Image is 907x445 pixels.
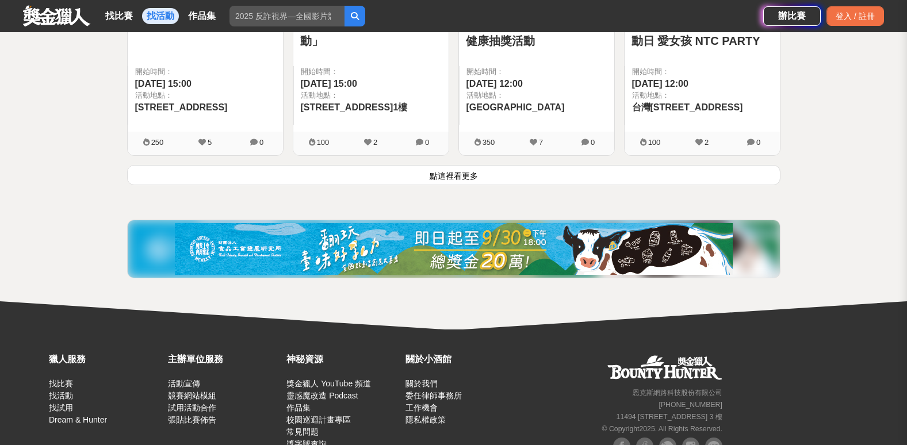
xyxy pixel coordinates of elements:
span: 0 [756,138,760,147]
a: 關於我們 [405,379,438,388]
span: 0 [259,138,263,147]
a: 找活動 [49,391,73,400]
a: 委任律師事務所 [405,391,462,400]
a: 找比賽 [101,8,137,24]
span: 活動地點： [135,90,276,101]
span: 開始時間： [301,66,442,78]
small: [PHONE_NUMBER] [659,401,722,409]
span: 台灣[STREET_ADDRESS] [632,102,743,112]
small: 11494 [STREET_ADDRESS] 3 樓 [617,413,722,421]
a: 找活動 [142,8,179,24]
img: 0721bdb2-86f1-4b3e-8aa4-d67e5439bccf.jpg [175,223,733,275]
a: 競賽網站模組 [168,391,216,400]
span: 100 [317,138,330,147]
a: 活動宣傳 [168,379,200,388]
span: [DATE] 15:00 [301,79,357,89]
span: 350 [483,138,495,147]
a: Dream & Hunter [49,415,107,424]
a: 試用活動合作 [168,403,216,412]
a: 作品集 [183,8,220,24]
button: 點這裡看更多 [127,165,780,185]
span: [DATE] 12:00 [466,79,523,89]
a: 張貼比賽佈告 [168,415,216,424]
a: 隱私權政策 [405,415,446,424]
span: 活動地點： [466,90,607,101]
span: [DATE] 15:00 [135,79,192,89]
a: 找比賽 [49,379,73,388]
a: 校園巡迴計畫專區 [286,415,351,424]
a: 找試用 [49,403,73,412]
div: 關於小酒館 [405,352,519,366]
span: 250 [151,138,164,147]
span: 100 [648,138,661,147]
div: 登入 / 註冊 [826,6,884,26]
span: 5 [208,138,212,147]
small: © Copyright 2025 . All Rights Reserved. [602,425,722,433]
span: 活動地點： [301,90,442,101]
span: [DATE] 12:00 [632,79,688,89]
span: [STREET_ADDRESS] [135,102,228,112]
a: 工作機會 [405,403,438,412]
div: 主辦單位服務 [168,352,281,366]
a: 辦比賽 [763,6,821,26]
div: 神秘資源 [286,352,400,366]
a: 常見問題 [286,427,319,436]
span: 0 [591,138,595,147]
span: 開始時間： [135,66,276,78]
span: [STREET_ADDRESS]1樓 [301,102,408,112]
span: 活動地點： [632,90,773,101]
span: [GEOGRAPHIC_DATA] [466,102,565,112]
a: 靈感魔改造 Podcast [286,391,358,400]
span: 2 [373,138,377,147]
span: 0 [425,138,429,147]
span: 開始時間： [632,66,773,78]
a: 作品集 [286,403,311,412]
span: 2 [705,138,709,147]
span: 開始時間： [466,66,607,78]
div: 獵人服務 [49,352,162,366]
small: 恩克斯網路科技股份有限公司 [633,389,722,397]
a: 獎金獵人 YouTube 頻道 [286,379,371,388]
span: 7 [539,138,543,147]
input: 2025 反詐視界—全國影片競賽 [229,6,345,26]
